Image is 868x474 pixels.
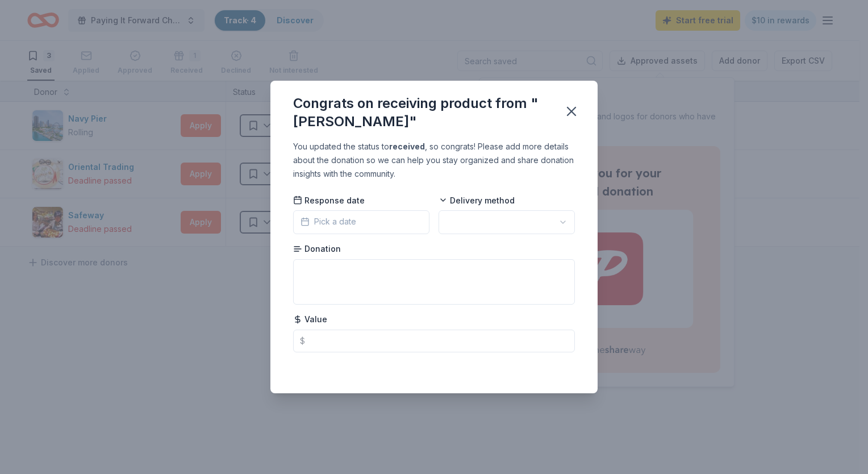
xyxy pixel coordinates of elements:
[293,195,365,206] span: Response date
[439,195,515,206] span: Delivery method
[293,140,575,181] div: You updated the status to , so congrats! Please add more details about the donation so we can hel...
[389,142,425,151] b: received
[301,215,356,228] span: Pick a date
[293,94,550,131] div: Congrats on receiving product from "[PERSON_NAME]"
[293,243,341,255] span: Donation
[293,210,429,234] button: Pick a date
[293,314,327,325] span: Value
